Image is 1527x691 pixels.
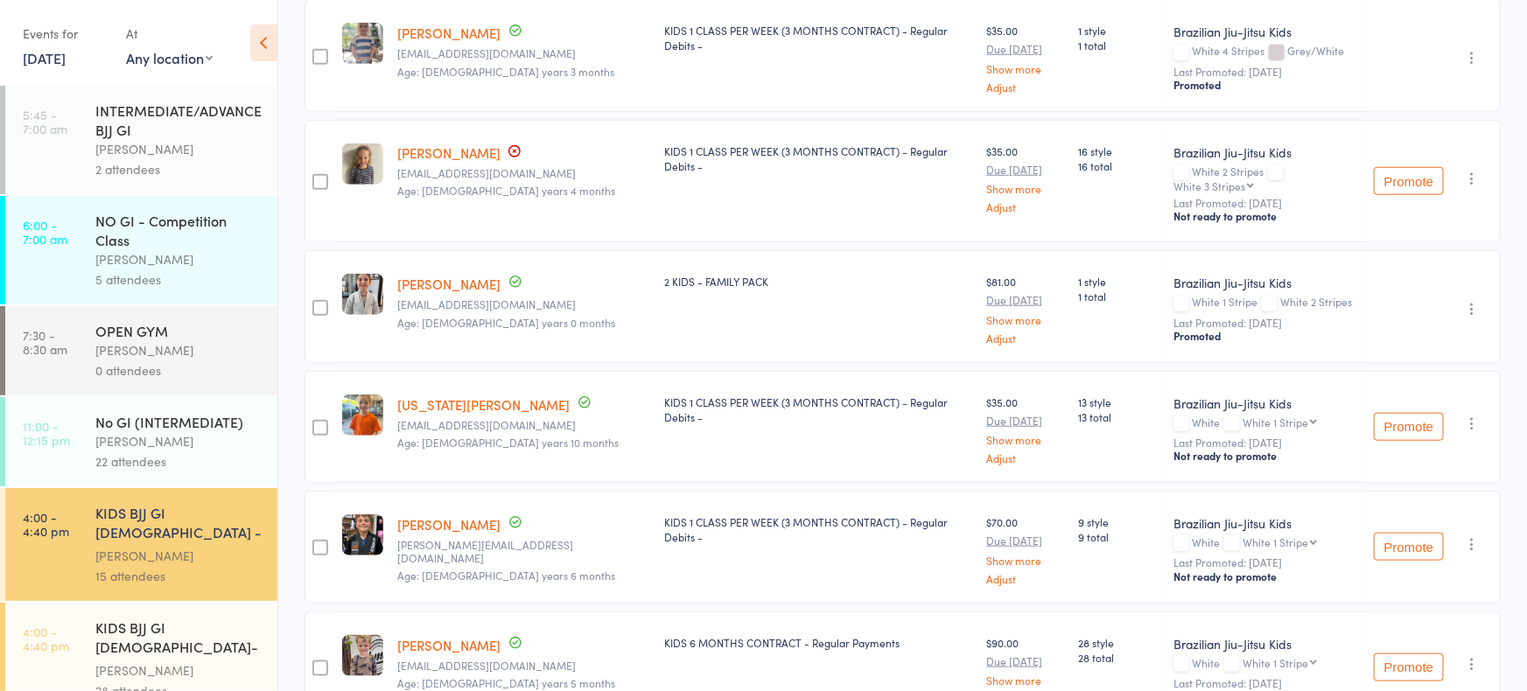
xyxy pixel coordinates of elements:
div: Not ready to promote [1173,449,1360,463]
a: [US_STATE][PERSON_NAME] [397,395,570,414]
small: Christina.mainwaring11@gmail.com [397,539,650,564]
span: Age: [DEMOGRAPHIC_DATA] years 0 months [397,315,615,330]
a: [PERSON_NAME] [397,24,501,42]
div: NO GI - Competition Class [95,211,263,249]
span: Age: [DEMOGRAPHIC_DATA] years 4 months [397,183,615,198]
a: Show more [987,183,1065,194]
a: 7:30 -8:30 amOPEN GYM[PERSON_NAME]0 attendees [5,306,277,395]
time: 4:00 - 4:40 pm [23,510,69,538]
div: KIDS BJJ GI [DEMOGRAPHIC_DATA] - Level 1 [95,503,263,546]
div: $35.00 [987,394,1065,464]
span: Age: [DEMOGRAPHIC_DATA] years 5 months [397,675,615,690]
a: [PERSON_NAME] [397,515,501,534]
a: Show more [987,555,1065,566]
div: Brazilian Jiu-Jitsu Kids [1173,514,1360,532]
img: image1747722076.png [342,635,383,676]
div: 22 attendees [95,451,263,471]
small: Last Promoted: [DATE] [1173,677,1360,689]
div: $35.00 [987,143,1065,213]
span: Age: [DEMOGRAPHIC_DATA] years 6 months [397,568,615,583]
a: [PERSON_NAME] [397,275,501,293]
div: 15 attendees [95,566,263,586]
div: KIDS 1 CLASS PER WEEK (3 MONTHS CONTRACT) - Regular Debits - [664,23,972,52]
a: [DATE] [23,48,66,67]
div: [PERSON_NAME] [95,139,263,159]
time: 7:30 - 8:30 am [23,328,67,356]
a: Show more [987,674,1065,686]
div: INTERMEDIATE/ADVANCED BJJ GI [95,101,263,139]
span: 16 total [1078,158,1159,173]
a: Show more [987,63,1065,74]
div: Brazilian Jiu-Jitsu Kids [1173,394,1360,412]
div: [PERSON_NAME] [95,249,263,269]
div: Not ready to promote [1173,209,1360,223]
span: White 2 Stripes [1280,294,1352,309]
a: Adjust [987,201,1065,213]
time: 5:45 - 7:00 am [23,108,67,136]
div: [PERSON_NAME] [95,546,263,566]
a: Show more [987,314,1065,325]
div: 2 KIDS - FAMILY PACK [664,274,972,289]
div: $70.00 [987,514,1065,583]
small: Last Promoted: [DATE] [1173,317,1360,329]
div: 5 attendees [95,269,263,290]
div: KIDS BJJ GI [DEMOGRAPHIC_DATA]- Level 2 [95,618,263,660]
div: KIDS 1 CLASS PER WEEK (3 MONTHS CONTRACT) - Regular Debits - [664,394,972,424]
div: Promoted [1173,329,1360,343]
a: 4:00 -4:40 pmKIDS BJJ GI [DEMOGRAPHIC_DATA] - Level 1[PERSON_NAME]15 attendees [5,488,277,601]
span: 1 total [1078,38,1159,52]
small: Last Promoted: [DATE] [1173,556,1360,569]
small: Last Promoted: [DATE] [1173,197,1360,209]
div: White 2 Stripes [1173,165,1360,192]
img: image1753086178.png [342,514,383,555]
span: Grey/White [1287,43,1344,58]
span: Age: [DEMOGRAPHIC_DATA] years 10 months [397,435,619,450]
span: 28 total [1078,650,1159,665]
small: Due [DATE] [987,294,1065,306]
a: Show more [987,434,1065,445]
div: KIDS 1 CLASS PER WEEK (3 MONTHS CONTRACT) - Regular Debits - [664,143,972,173]
div: OPEN GYM [95,321,263,340]
span: 1 style [1078,23,1159,38]
a: Adjust [987,452,1065,464]
div: Brazilian Jiu-Jitsu Kids [1173,143,1360,161]
div: White 1 Stripe [1243,416,1308,428]
div: No GI (INTERMEDIATE) [95,412,263,431]
div: White 1 Stripe [1243,657,1308,668]
time: 4:00 - 4:40 pm [23,625,69,653]
img: image1743808283.png [342,394,383,436]
div: White 1 Stripe [1243,536,1308,548]
img: image1733723705.png [342,23,383,64]
button: Promote [1374,533,1444,561]
span: 1 total [1078,289,1159,304]
div: 2 attendees [95,159,263,179]
div: Brazilian Jiu-Jitsu Kids [1173,635,1360,653]
div: White 4 Stripes [1173,45,1360,59]
span: 13 style [1078,394,1159,409]
span: 9 style [1078,514,1159,529]
a: Adjust [987,332,1065,344]
small: mattwilson83@gmail.com [397,419,650,431]
div: [PERSON_NAME] [95,431,263,451]
a: [PERSON_NAME] [397,636,501,654]
div: Not ready to promote [1173,569,1360,583]
div: KIDS 6 MONTHS CONTRACT - Regular Payments [664,635,972,650]
img: image1755755499.png [342,274,383,315]
small: Fpalwatson@gmail.com [397,660,650,672]
small: Last Promoted: [DATE] [1173,66,1360,78]
a: Adjust [987,81,1065,93]
div: $81.00 [987,274,1065,343]
a: 5:45 -7:00 amINTERMEDIATE/ADVANCED BJJ GI[PERSON_NAME]2 attendees [5,86,277,194]
div: 0 attendees [95,360,263,380]
div: Brazilian Jiu-Jitsu Kids [1173,274,1360,291]
div: White [1173,536,1360,551]
time: 11:00 - 12:15 pm [23,419,70,447]
span: 16 style [1078,143,1159,158]
div: Events for [23,19,109,48]
small: Due [DATE] [987,164,1065,176]
button: Promote [1374,167,1444,195]
div: White [1173,657,1360,672]
small: Due [DATE] [987,415,1065,427]
span: 1 style [1078,274,1159,289]
a: 6:00 -7:00 amNO GI - Competition Class[PERSON_NAME]5 attendees [5,196,277,304]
